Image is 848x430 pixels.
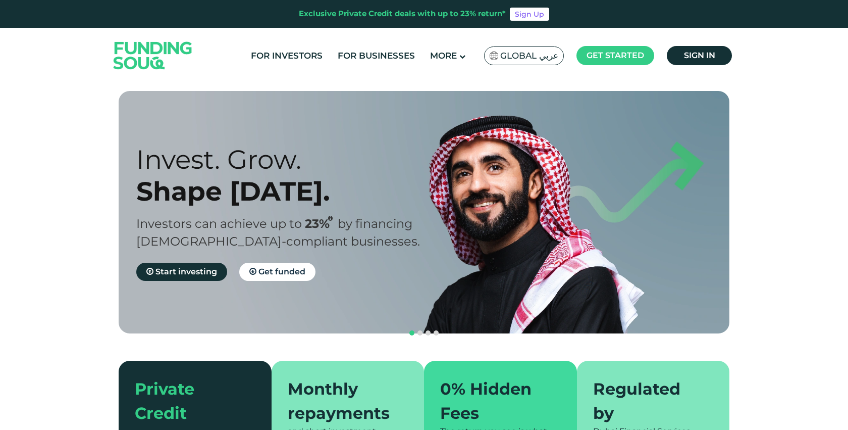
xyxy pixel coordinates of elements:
[305,216,338,231] span: 23%
[258,267,305,276] span: Get funded
[667,46,732,65] a: Sign in
[432,329,440,337] button: navigation
[299,8,506,20] div: Exclusive Private Credit deals with up to 23% return*
[103,30,202,81] img: Logo
[136,175,442,207] div: Shape [DATE].
[490,52,499,60] img: SA Flag
[288,377,396,425] div: Monthly repayments
[684,51,715,60] span: Sign in
[424,329,432,337] button: navigation
[593,377,702,425] div: Regulated by
[328,216,333,221] i: 23% IRR (expected) ~ 15% Net yield (expected)
[136,216,302,231] span: Investors can achieve up to
[510,8,549,21] a: Sign Up
[136,263,227,281] a: Start investing
[335,47,417,64] a: For Businesses
[408,329,416,337] button: navigation
[587,51,644,60] span: Get started
[239,263,315,281] a: Get funded
[500,50,558,62] span: Global عربي
[430,51,457,61] span: More
[416,329,424,337] button: navigation
[248,47,325,64] a: For Investors
[440,377,549,425] div: 0% Hidden Fees
[155,267,217,276] span: Start investing
[136,144,442,175] div: Invest. Grow.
